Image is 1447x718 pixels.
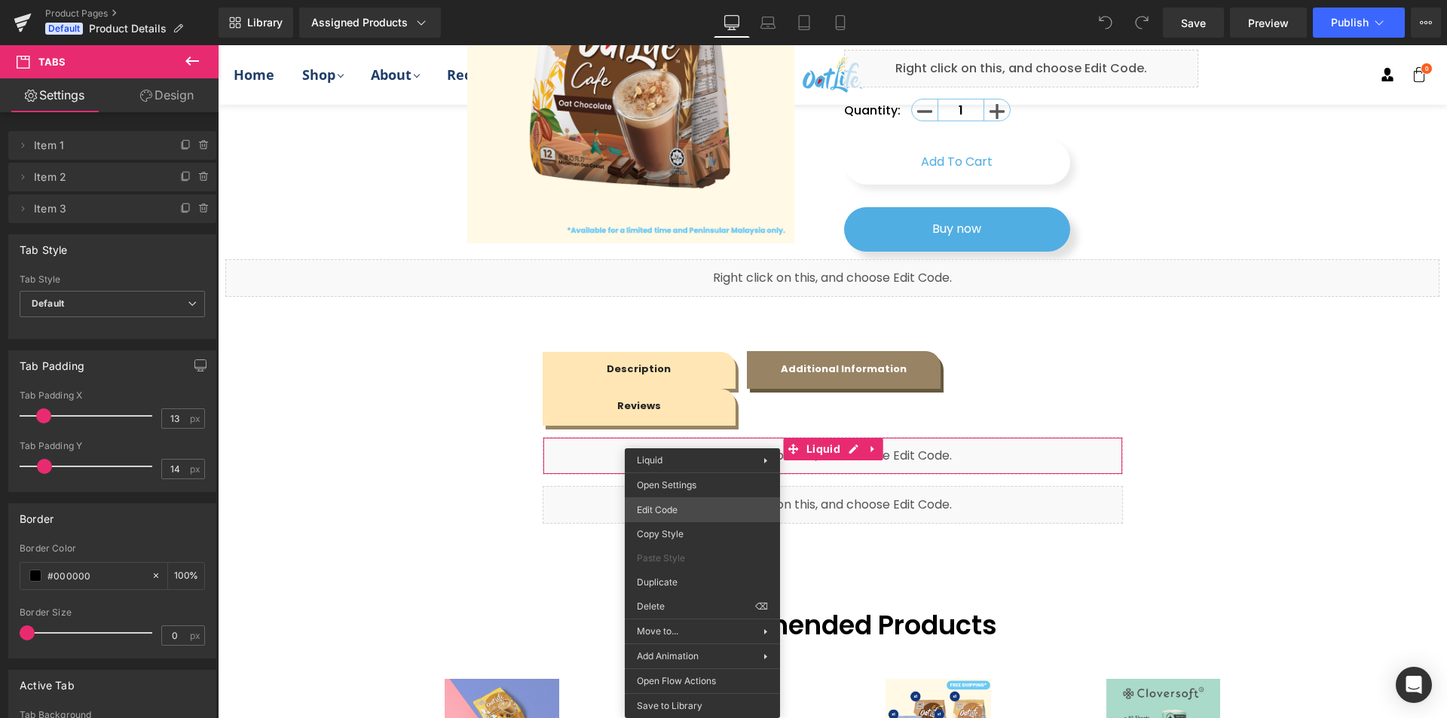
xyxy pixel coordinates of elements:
button: Redo [1127,8,1157,38]
div: Description [335,316,509,332]
span: Item 2 [34,163,161,191]
div: Tab Padding [20,351,84,372]
b: Default [32,298,64,309]
button: More [1411,8,1441,38]
div: Border Color [20,543,205,554]
a: Desktop [714,8,750,38]
span: Add Animation [637,649,763,663]
a: New Library [219,8,293,38]
div: Tab Padding X [20,390,205,401]
span: Paste Style [637,551,768,565]
span: Delete [637,600,755,613]
span: Product Details [89,23,167,35]
span: Save to Library [637,699,768,713]
span: Item 3 [34,194,161,223]
span: Save [1181,15,1206,31]
div: Tab Style [20,235,68,256]
a: Product Pages [45,8,219,20]
a: Design [112,78,222,112]
span: Tabs [38,56,66,68]
span: Open Flow Actions [637,674,768,688]
span: Add To Cart [703,108,775,125]
div: Open Intercom Messenger [1396,667,1432,703]
a: Tablet [786,8,822,38]
div: Tab Style [20,274,205,285]
span: Duplicate [637,576,768,589]
button: Publish [1313,8,1405,38]
div: Reviews [335,353,509,368]
span: Library [247,16,283,29]
a: Preview [1230,8,1307,38]
span: Publish [1331,17,1369,29]
button: Undo [1091,8,1121,38]
div: Additional Information [539,316,713,332]
span: Edit Code [637,503,768,517]
label: Quantity: [626,58,693,72]
div: Active Tab [20,671,75,692]
span: Copy Style [637,527,768,541]
span: Default [45,23,83,35]
span: Liquid [637,454,662,466]
div: Border Size [20,607,205,618]
span: px [190,464,203,474]
h1: Recommended Products [174,564,1056,596]
div: % [168,563,204,589]
span: Open Settings [637,478,768,492]
span: ⌫ [755,600,768,613]
span: Item 1 [34,131,161,160]
span: Liquid [585,393,626,415]
span: Move to... [637,625,763,638]
div: Assigned Products [311,15,429,30]
span: px [190,414,203,423]
button: Buy now [626,162,852,206]
span: Preview [1248,15,1289,31]
input: Color [47,567,144,584]
a: Mobile [822,8,858,38]
a: Expand / Collapse [646,393,665,415]
a: Laptop [750,8,786,38]
div: Tab Padding Y [20,441,205,451]
button: Add To Cart [626,95,852,139]
span: px [190,631,203,640]
div: Border [20,504,54,525]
